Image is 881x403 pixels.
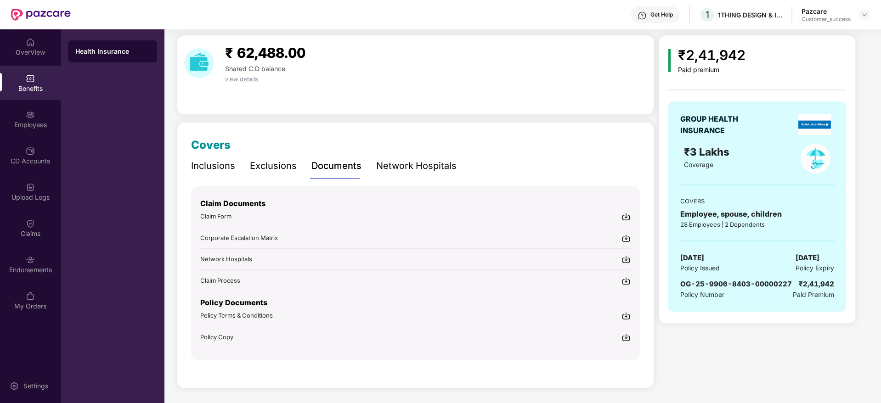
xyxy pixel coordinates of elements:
span: Policy Expiry [796,263,834,273]
div: Customer_success [802,16,851,23]
img: svg+xml;base64,PHN2ZyBpZD0iRG93bmxvYWQtMjR4MjQiIHhtbG5zPSJodHRwOi8vd3d3LnczLm9yZy8yMDAwL3N2ZyIgd2... [621,212,631,221]
img: svg+xml;base64,PHN2ZyBpZD0iQ0RfQWNjb3VudHMiIGRhdGEtbmFtZT0iQ0QgQWNjb3VudHMiIHhtbG5zPSJodHRwOi8vd3... [26,146,35,156]
div: ₹2,41,942 [678,45,745,66]
span: 1 [706,9,709,20]
img: svg+xml;base64,PHN2ZyBpZD0iTXlfT3JkZXJzIiBkYXRhLW5hbWU9Ik15IE9yZGVycyIgeG1sbnM9Imh0dHA6Ly93d3cudz... [26,291,35,301]
img: New Pazcare Logo [11,9,71,21]
div: Network Hospitals [376,159,457,173]
div: Pazcare [802,7,851,16]
span: Claim Form [200,213,232,220]
p: Claim Documents [200,198,631,209]
span: [DATE] [796,252,819,263]
span: Policy Terms & Conditions [200,312,273,319]
img: svg+xml;base64,PHN2ZyBpZD0iRHJvcGRvd24tMzJ4MzIiIHhtbG5zPSJodHRwOi8vd3d3LnczLm9yZy8yMDAwL3N2ZyIgd2... [861,11,868,18]
img: svg+xml;base64,PHN2ZyBpZD0iRG93bmxvYWQtMjR4MjQiIHhtbG5zPSJodHRwOi8vd3d3LnczLm9yZy8yMDAwL3N2ZyIgd2... [621,255,631,264]
p: Policy Documents [200,297,631,308]
img: svg+xml;base64,PHN2ZyBpZD0iRW5kb3JzZW1lbnRzIiB4bWxucz0iaHR0cDovL3d3dy53My5vcmcvMjAwMC9zdmciIHdpZH... [26,255,35,264]
div: Exclusions [250,159,297,173]
span: Covers [191,138,231,151]
span: ₹3 Lakhs [684,146,732,158]
span: view details [225,75,258,83]
div: COVERS [680,196,834,206]
span: Network Hospitals [200,255,252,263]
img: svg+xml;base64,PHN2ZyBpZD0iRG93bmxvYWQtMjR4MjQiIHhtbG5zPSJodHRwOi8vd3d3LnczLm9yZy8yMDAwL3N2ZyIgd2... [621,234,631,243]
div: GROUP HEALTH INSURANCE [680,113,761,136]
span: Policy Issued [680,263,720,273]
div: 28 Employees | 2 Dependents [680,220,834,229]
span: Shared C.D balance [225,65,285,73]
span: OG-25-9906-8403-00000227 [680,280,792,288]
img: insurerLogo [798,114,831,135]
img: policyIcon [801,144,830,174]
div: ₹2,41,942 [799,279,834,290]
span: Paid Premium [793,290,834,300]
div: Documents [311,159,361,173]
span: Coverage [684,161,713,168]
img: download [184,48,214,78]
span: Policy Number [680,291,724,298]
div: Get Help [650,11,673,18]
img: svg+xml;base64,PHN2ZyBpZD0iSGVscC0zMngzMiIgeG1sbnM9Imh0dHA6Ly93d3cudzMub3JnLzIwMDAvc3ZnIiB3aWR0aD... [638,11,647,20]
span: ₹ 62,488.00 [225,45,305,61]
div: Settings [21,381,51,390]
img: icon [668,49,671,72]
span: Policy Copy [200,333,233,341]
div: Paid premium [678,66,745,74]
div: Inclusions [191,159,235,173]
span: Corporate Escalation Matrix [200,234,278,241]
img: svg+xml;base64,PHN2ZyBpZD0iQ2xhaW0iIHhtbG5zPSJodHRwOi8vd3d3LnczLm9yZy8yMDAwL3N2ZyIgd2lkdGg9IjIwIi... [26,219,35,228]
div: Employee, spouse, children [680,208,834,220]
img: svg+xml;base64,PHN2ZyBpZD0iQmVuZWZpdHMiIHhtbG5zPSJodHRwOi8vd3d3LnczLm9yZy8yMDAwL3N2ZyIgd2lkdGg9Ij... [26,74,35,83]
img: svg+xml;base64,PHN2ZyBpZD0iRG93bmxvYWQtMjR4MjQiIHhtbG5zPSJodHRwOi8vd3d3LnczLm9yZy8yMDAwL3N2ZyIgd2... [621,276,631,285]
img: svg+xml;base64,PHN2ZyBpZD0iRG93bmxvYWQtMjR4MjQiIHhtbG5zPSJodHRwOi8vd3d3LnczLm9yZy8yMDAwL3N2ZyIgd2... [621,333,631,342]
img: svg+xml;base64,PHN2ZyBpZD0iU2V0dGluZy0yMHgyMCIgeG1sbnM9Imh0dHA6Ly93d3cudzMub3JnLzIwMDAvc3ZnIiB3aW... [10,381,19,391]
span: [DATE] [680,252,704,263]
img: svg+xml;base64,PHN2ZyBpZD0iSG9tZSIgeG1sbnM9Imh0dHA6Ly93d3cudzMub3JnLzIwMDAvc3ZnIiB3aWR0aD0iMjAiIG... [26,38,35,47]
div: Health Insurance [75,47,150,56]
img: svg+xml;base64,PHN2ZyBpZD0iVXBsb2FkX0xvZ3MiIGRhdGEtbmFtZT0iVXBsb2FkIExvZ3MiIHhtbG5zPSJodHRwOi8vd3... [26,183,35,192]
img: svg+xml;base64,PHN2ZyBpZD0iRG93bmxvYWQtMjR4MjQiIHhtbG5zPSJodHRwOi8vd3d3LnczLm9yZy8yMDAwL3N2ZyIgd2... [621,311,631,320]
img: svg+xml;base64,PHN2ZyBpZD0iRW1wbG95ZWVzIiB4bWxucz0iaHR0cDovL3d3dy53My5vcmcvMjAwMC9zdmciIHdpZHRoPS... [26,110,35,119]
span: Claim Process [200,277,240,284]
div: 1THING DESIGN & INNOVATION PRIVATE LIMITED [718,11,782,19]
